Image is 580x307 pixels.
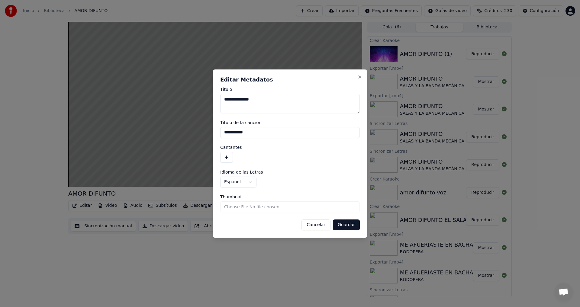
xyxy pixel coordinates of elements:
[220,195,243,199] span: Thumbnail
[301,219,330,230] button: Cancelar
[220,77,360,82] h2: Editar Metadatos
[333,219,360,230] button: Guardar
[220,87,360,91] label: Título
[220,120,360,125] label: Título de la canción
[220,145,360,149] label: Cantantes
[220,170,263,174] span: Idioma de las Letras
